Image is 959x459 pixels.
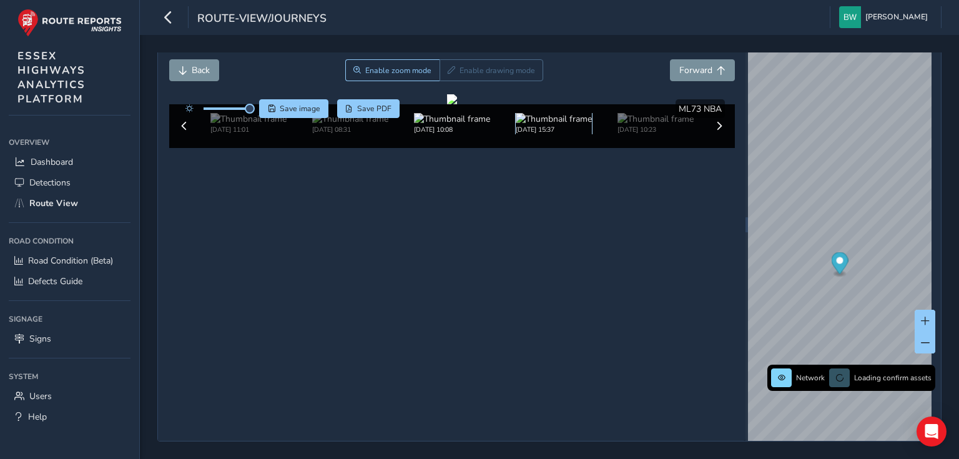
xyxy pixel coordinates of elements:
[312,113,388,125] img: Thumbnail frame
[9,407,130,427] a: Help
[210,125,287,134] div: [DATE] 11:01
[28,255,113,267] span: Road Condition (Beta)
[9,310,130,328] div: Signage
[9,133,130,152] div: Overview
[259,99,328,118] button: Save
[210,113,287,125] img: Thumbnail frame
[357,104,391,114] span: Save PDF
[9,328,130,349] a: Signs
[9,367,130,386] div: System
[9,271,130,292] a: Defects Guide
[414,113,490,125] img: Thumbnail frame
[516,113,592,125] img: Thumbnail frame
[414,125,490,134] div: [DATE] 10:08
[796,373,825,383] span: Network
[839,6,932,28] button: [PERSON_NAME]
[17,9,122,37] img: rr logo
[192,64,210,76] span: Back
[832,252,848,278] div: Map marker
[365,66,431,76] span: Enable zoom mode
[337,99,400,118] button: PDF
[280,104,320,114] span: Save image
[9,232,130,250] div: Road Condition
[169,59,219,81] button: Back
[865,6,928,28] span: [PERSON_NAME]
[854,373,932,383] span: Loading confirm assets
[29,177,71,189] span: Detections
[345,59,440,81] button: Zoom
[29,197,78,209] span: Route View
[31,156,73,168] span: Dashboard
[197,11,327,28] span: route-view/journeys
[679,64,712,76] span: Forward
[839,6,861,28] img: diamond-layout
[29,333,51,345] span: Signs
[617,125,694,134] div: [DATE] 10:23
[9,386,130,407] a: Users
[29,390,52,402] span: Users
[679,103,722,115] span: ML73 NBA
[9,172,130,193] a: Detections
[516,125,592,134] div: [DATE] 15:37
[917,417,947,447] div: Open Intercom Messenger
[17,49,86,106] span: ESSEX HIGHWAYS ANALYTICS PLATFORM
[9,250,130,271] a: Road Condition (Beta)
[617,113,694,125] img: Thumbnail frame
[670,59,735,81] button: Forward
[28,411,47,423] span: Help
[312,125,388,134] div: [DATE] 08:31
[28,275,82,287] span: Defects Guide
[9,193,130,214] a: Route View
[9,152,130,172] a: Dashboard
